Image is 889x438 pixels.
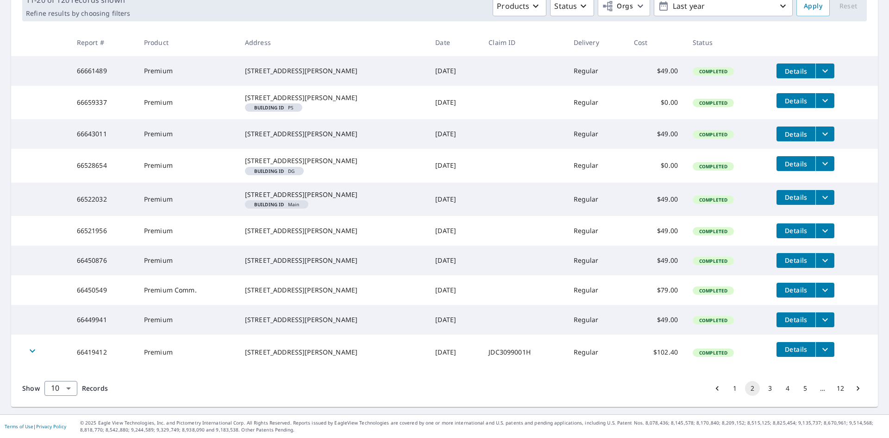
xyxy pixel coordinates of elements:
td: 66521956 [69,216,137,246]
span: Completed [694,68,733,75]
span: Details [782,256,810,265]
th: Claim ID [481,29,566,56]
span: Show [22,384,40,393]
span: Apply [804,0,822,12]
td: $49.00 [626,246,685,275]
div: [STREET_ADDRESS][PERSON_NAME] [245,315,420,324]
td: Premium [137,335,238,370]
button: detailsBtn-66528654 [776,156,815,171]
button: detailsBtn-66450549 [776,283,815,298]
td: JDC3099001H [481,335,566,370]
td: Premium [137,216,238,246]
button: detailsBtn-66661489 [776,63,815,78]
th: Report # [69,29,137,56]
span: DG [249,169,300,173]
div: [STREET_ADDRESS][PERSON_NAME] [245,348,420,357]
td: [DATE] [428,246,481,275]
td: 66450549 [69,275,137,305]
div: [STREET_ADDRESS][PERSON_NAME] [245,256,420,265]
button: detailsBtn-66449941 [776,312,815,327]
td: Regular [566,275,626,305]
span: PS [249,105,299,110]
a: Terms of Use [5,423,33,430]
td: Premium Comm. [137,275,238,305]
td: Regular [566,149,626,182]
div: [STREET_ADDRESS][PERSON_NAME] [245,286,420,295]
button: filesDropdownBtn-66521956 [815,223,834,238]
td: 66661489 [69,56,137,86]
span: Details [782,159,810,168]
td: 66528654 [69,149,137,182]
div: [STREET_ADDRESS][PERSON_NAME] [245,156,420,165]
td: $49.00 [626,56,685,86]
button: Go to page 4 [780,381,795,396]
td: Regular [566,119,626,149]
th: Status [685,29,769,56]
td: Regular [566,335,626,370]
td: Regular [566,305,626,335]
td: Premium [137,149,238,182]
td: Premium [137,246,238,275]
button: filesDropdownBtn-66528654 [815,156,834,171]
span: Details [782,315,810,324]
td: $49.00 [626,305,685,335]
p: Products [497,0,529,12]
div: Show 10 records [44,381,77,396]
th: Cost [626,29,685,56]
td: $0.00 [626,149,685,182]
div: [STREET_ADDRESS][PERSON_NAME] [245,66,420,76]
button: filesDropdownBtn-66419412 [815,342,834,357]
div: [STREET_ADDRESS][PERSON_NAME] [245,190,420,199]
span: Completed [694,100,733,106]
th: Address [238,29,428,56]
td: Regular [566,183,626,216]
td: [DATE] [428,119,481,149]
span: Details [782,226,810,235]
td: $0.00 [626,86,685,119]
button: filesDropdownBtn-66643011 [815,127,834,141]
td: Regular [566,216,626,246]
span: Details [782,193,810,202]
span: Orgs [602,0,633,12]
button: detailsBtn-66450876 [776,253,815,268]
em: Building ID [254,169,284,173]
button: filesDropdownBtn-66522032 [815,190,834,205]
td: 66522032 [69,183,137,216]
td: [DATE] [428,183,481,216]
button: Go to previous page [710,381,725,396]
td: $49.00 [626,119,685,149]
span: Details [782,96,810,105]
button: Go to next page [851,381,865,396]
button: detailsBtn-66643011 [776,127,815,141]
span: Details [782,286,810,294]
td: Premium [137,183,238,216]
p: | [5,424,66,429]
span: Completed [694,197,733,203]
span: Completed [694,163,733,170]
td: 66643011 [69,119,137,149]
button: page 2 [745,381,760,396]
td: $79.00 [626,275,685,305]
div: [STREET_ADDRESS][PERSON_NAME] [245,226,420,235]
button: filesDropdownBtn-66449941 [815,312,834,327]
button: filesDropdownBtn-66659337 [815,93,834,108]
td: [DATE] [428,335,481,370]
span: Details [782,345,810,354]
div: [STREET_ADDRESS][PERSON_NAME] [245,129,420,139]
button: Go to page 3 [763,381,777,396]
td: Premium [137,305,238,335]
button: filesDropdownBtn-66450876 [815,253,834,268]
td: $102.40 [626,335,685,370]
td: $49.00 [626,183,685,216]
span: Details [782,130,810,139]
td: [DATE] [428,275,481,305]
td: [DATE] [428,149,481,182]
td: Regular [566,246,626,275]
td: 66419412 [69,335,137,370]
th: Date [428,29,481,56]
p: © 2025 Eagle View Technologies, Inc. and Pictometry International Corp. All Rights Reserved. Repo... [80,419,884,433]
td: [DATE] [428,216,481,246]
td: $49.00 [626,216,685,246]
td: Premium [137,119,238,149]
td: 66659337 [69,86,137,119]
